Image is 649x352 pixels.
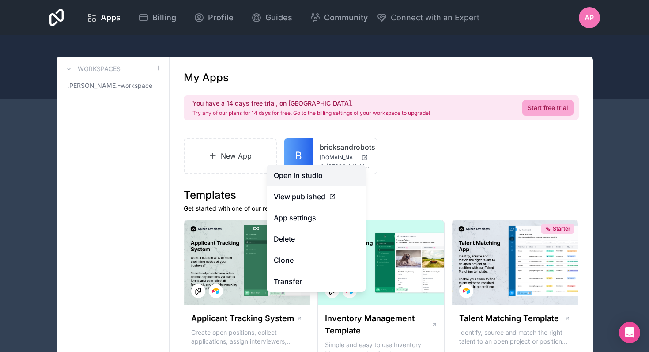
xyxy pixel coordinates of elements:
[459,328,571,346] p: Identify, source and match the right talent to an open project or position with our Talent Matchi...
[267,228,366,250] button: Delete
[184,71,229,85] h1: My Apps
[267,250,366,271] a: Clone
[187,8,241,27] a: Profile
[192,110,430,117] p: Try any of our plans for 14 days for free. Go to the billing settings of your workspace to upgrade!
[267,165,366,186] a: Open in studio
[78,64,121,73] h3: Workspaces
[391,11,479,24] span: Connect with an Expert
[191,328,303,346] p: Create open positions, collect applications, assign interviewers, centralise candidate feedback a...
[325,312,431,337] h1: Inventory Management Template
[64,78,162,94] a: [PERSON_NAME]-workspace
[303,8,375,27] a: Community
[64,64,121,74] a: Workspaces
[267,186,366,207] a: View published
[131,8,183,27] a: Billing
[459,312,559,325] h1: Talent Matching Template
[553,225,570,232] span: Starter
[267,207,366,228] a: App settings
[585,12,594,23] span: AP
[320,154,370,161] a: [DOMAIN_NAME]
[152,11,176,24] span: Billing
[324,11,368,24] span: Community
[184,138,277,174] a: New App
[101,11,121,24] span: Apps
[67,81,152,90] span: [PERSON_NAME]-workspace
[377,11,479,24] button: Connect with an Expert
[327,163,370,170] span: [PERSON_NAME][EMAIL_ADDRESS][DOMAIN_NAME]
[284,138,313,174] a: B
[619,322,640,343] div: Open Intercom Messenger
[295,149,302,163] span: B
[274,191,325,202] span: View published
[184,204,579,213] p: Get started with one of our ready-made templates
[191,312,294,325] h1: Applicant Tracking System
[267,271,366,292] a: Transfer
[265,11,292,24] span: Guides
[320,142,370,152] a: bricksandrobots
[244,8,299,27] a: Guides
[208,11,234,24] span: Profile
[184,188,579,202] h1: Templates
[522,100,574,116] a: Start free trial
[463,288,470,295] img: Airtable Logo
[192,99,430,108] h2: You have a 14 days free trial, on [GEOGRAPHIC_DATA].
[320,154,358,161] span: [DOMAIN_NAME]
[212,288,219,295] img: Airtable Logo
[79,8,128,27] a: Apps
